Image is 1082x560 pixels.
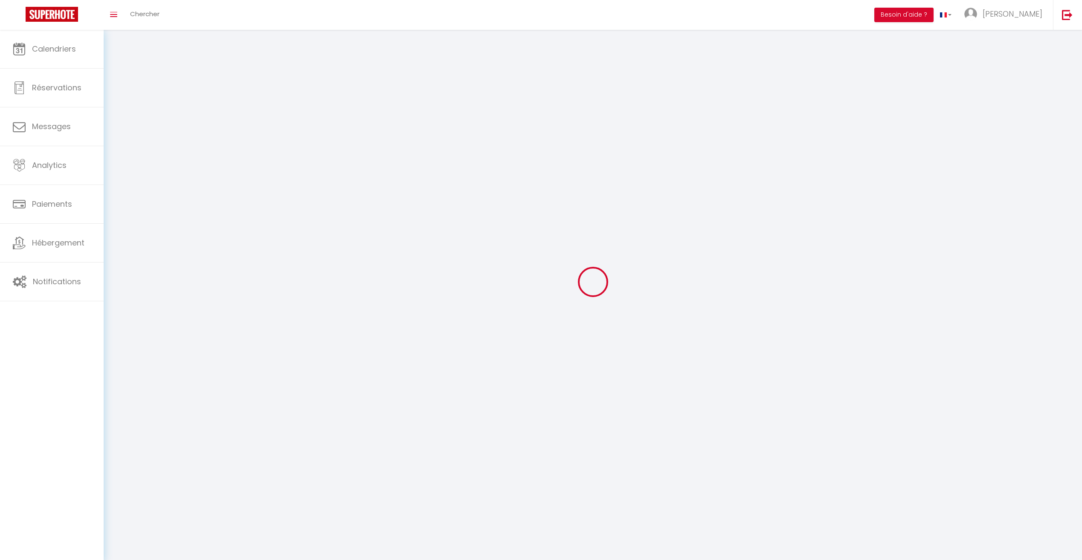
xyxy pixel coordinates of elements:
span: Notifications [33,276,81,287]
span: Calendriers [32,43,76,54]
span: Messages [32,121,71,132]
button: Besoin d'aide ? [874,8,934,22]
span: Analytics [32,160,67,170]
span: Chercher [130,9,160,18]
span: Réservations [32,82,81,93]
span: Paiements [32,199,72,209]
span: [PERSON_NAME] [983,9,1042,19]
img: Super Booking [26,7,78,22]
img: logout [1062,9,1073,20]
span: Hébergement [32,237,84,248]
img: ... [964,8,977,20]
